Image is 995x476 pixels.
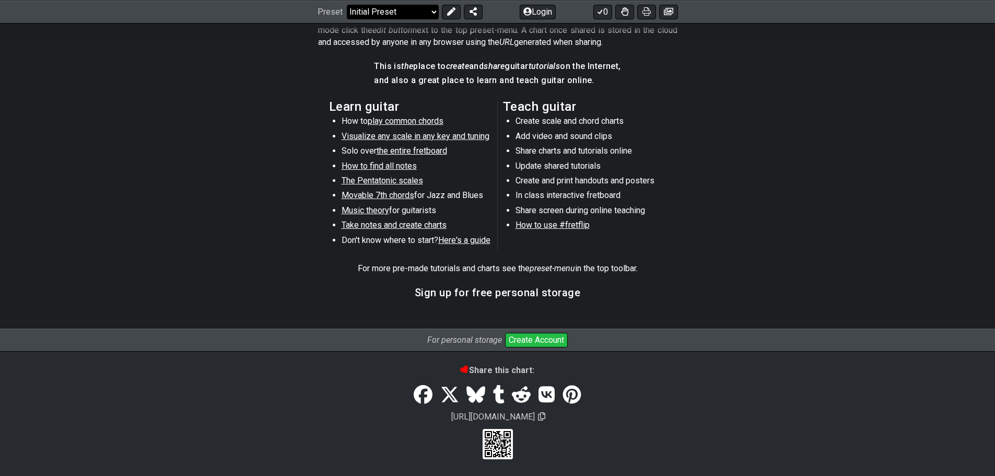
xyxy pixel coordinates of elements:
[464,4,483,19] button: Share Preset
[342,205,389,215] span: Music theory
[438,235,490,245] span: Here's a guide
[530,263,575,273] em: preset-menu
[483,429,513,459] div: Scan to view on your cellphone.
[637,4,656,19] button: Print
[318,7,343,17] span: Preset
[318,13,677,48] p: All content at #fretflip can be edited in a manner. To enable full edit mode click the next to th...
[342,190,414,200] span: Movable 7th chords
[342,176,423,185] span: The Pentatonic scales
[374,75,621,86] h4: and also a great place to learn and teach guitar online.
[538,412,545,422] span: Copy url to clipboard
[516,205,664,219] li: Share screen during online teaching
[342,161,417,171] span: How to find all notes
[368,116,443,126] span: play common chords
[342,235,490,249] li: Don't know where to start?
[446,61,469,71] em: create
[516,220,590,230] span: How to use #fretflip
[342,205,490,219] li: for guitarists
[358,263,638,274] p: For more pre-made tutorials and charts see the in the top toolbar.
[461,365,534,375] b: Share this chart:
[529,61,560,71] em: tutorials
[401,61,413,71] em: the
[516,131,664,145] li: Add video and sound clips
[615,4,634,19] button: Toggle Dexterity for all fretkits
[437,380,463,410] a: Tweet
[516,115,664,130] li: Create scale and chord charts
[329,101,493,112] h2: Learn guitar
[342,115,490,130] li: How to
[558,380,584,410] a: Pinterest
[499,37,514,47] em: URL
[505,333,568,347] button: Create Account
[484,61,505,71] em: share
[659,4,678,19] button: Create image
[342,145,490,160] li: Solo over
[372,25,413,35] em: edit button
[503,101,666,112] h2: Teach guitar
[377,146,447,156] span: the entire fretboard
[410,380,436,410] a: Share on Facebook
[516,175,664,190] li: Create and print handouts and posters
[442,4,461,19] button: Edit Preset
[463,380,489,410] a: Bluesky
[374,61,621,72] h4: This is place to and guitar on the Internet,
[342,220,447,230] span: Take notes and create charts
[347,4,439,19] select: Preset
[516,160,664,175] li: Update shared tutorials
[516,190,664,204] li: In class interactive fretboard
[520,4,556,19] button: Login
[508,380,534,410] a: Reddit
[342,190,490,204] li: for Jazz and Blues
[427,335,502,345] i: For personal storage
[593,4,612,19] button: 0
[535,380,559,410] a: VK
[516,145,664,160] li: Share charts and tutorials online
[342,131,489,141] span: Visualize any scale in any key and tuning
[489,380,508,410] a: Tumblr
[450,410,536,423] span: [URL][DOMAIN_NAME]
[415,287,581,298] h3: Sign up for free personal storage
